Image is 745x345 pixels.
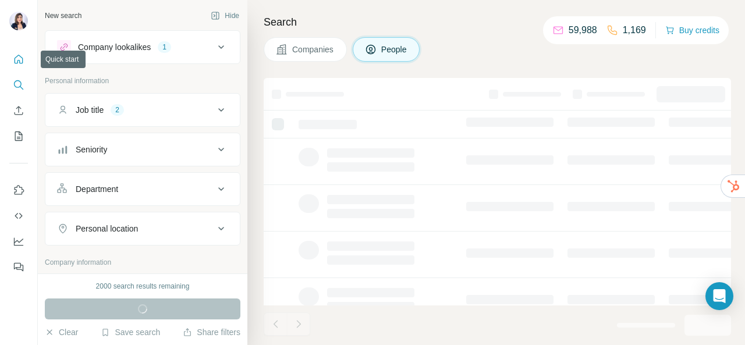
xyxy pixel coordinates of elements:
div: Personal location [76,223,138,234]
span: Companies [292,44,335,55]
button: Save search [101,326,160,338]
h4: Search [264,14,731,30]
button: Dashboard [9,231,28,252]
button: Buy credits [665,22,719,38]
div: 2 [111,105,124,115]
div: Open Intercom Messenger [705,282,733,310]
div: Department [76,183,118,195]
p: Company information [45,257,240,268]
div: Job title [76,104,104,116]
button: Share filters [183,326,240,338]
button: Hide [203,7,247,24]
button: Enrich CSV [9,100,28,121]
button: My lists [9,126,28,147]
button: Clear [45,326,78,338]
div: Seniority [76,144,107,155]
button: Search [9,74,28,95]
button: Use Surfe on LinkedIn [9,180,28,201]
p: 59,988 [569,23,597,37]
div: 2000 search results remaining [96,281,190,291]
button: Job title2 [45,96,240,124]
button: Use Surfe API [9,205,28,226]
button: Department [45,175,240,203]
button: Personal location [45,215,240,243]
div: New search [45,10,81,21]
p: Personal information [45,76,240,86]
button: Company lookalikes1 [45,33,240,61]
span: People [381,44,408,55]
button: Feedback [9,257,28,278]
p: 1,169 [623,23,646,37]
div: Company lookalikes [78,41,151,53]
img: Avatar [9,12,28,30]
div: 1 [158,42,171,52]
button: Seniority [45,136,240,163]
button: Quick start [9,49,28,70]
